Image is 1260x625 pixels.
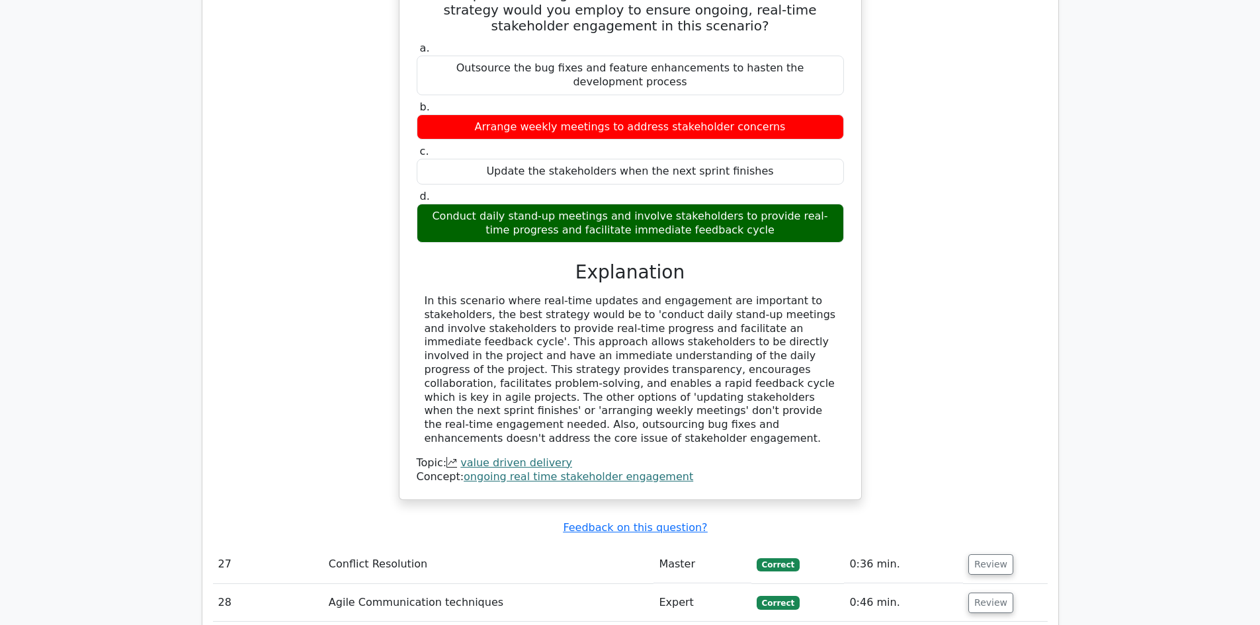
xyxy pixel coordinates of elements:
[844,546,963,583] td: 0:36 min.
[417,456,844,470] div: Topic:
[425,261,836,284] h3: Explanation
[323,546,654,583] td: Conflict Resolution
[653,584,751,622] td: Expert
[417,56,844,95] div: Outsource the bug fixes and feature enhancements to hasten the development process
[653,546,751,583] td: Master
[323,584,654,622] td: Agile Communication techniques
[420,42,430,54] span: a.
[460,456,572,469] a: value driven delivery
[213,584,323,622] td: 28
[420,101,430,113] span: b.
[563,521,707,534] a: Feedback on this question?
[757,558,800,571] span: Correct
[425,294,836,446] div: In this scenario where real-time updates and engagement are important to stakeholders, the best s...
[968,593,1013,613] button: Review
[464,470,693,483] a: ongoing real time stakeholder engagement
[417,114,844,140] div: Arrange weekly meetings to address stakeholder concerns
[757,596,800,609] span: Correct
[417,159,844,185] div: Update the stakeholders when the next sprint finishes
[417,204,844,243] div: Conduct daily stand-up meetings and involve stakeholders to provide real-time progress and facili...
[844,584,963,622] td: 0:46 min.
[968,554,1013,575] button: Review
[420,190,430,202] span: d.
[213,546,323,583] td: 27
[420,145,429,157] span: c.
[417,470,844,484] div: Concept:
